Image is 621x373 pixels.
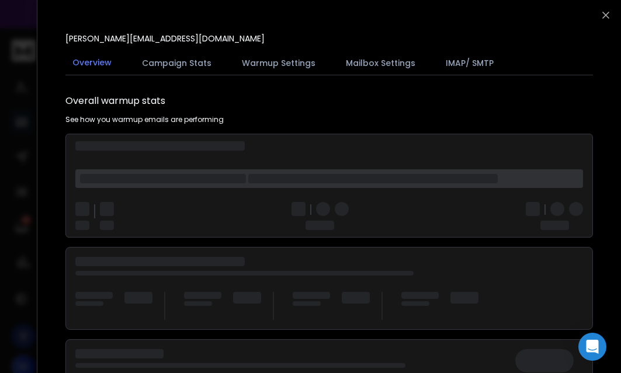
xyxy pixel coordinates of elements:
[135,50,218,76] button: Campaign Stats
[65,94,165,108] h1: Overall warmup stats
[65,50,119,76] button: Overview
[339,50,422,76] button: Mailbox Settings
[439,50,501,76] button: IMAP/ SMTP
[65,33,265,44] p: [PERSON_NAME][EMAIL_ADDRESS][DOMAIN_NAME]
[578,333,606,361] div: Open Intercom Messenger
[235,50,322,76] button: Warmup Settings
[65,115,224,124] p: See how you warmup emails are performing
